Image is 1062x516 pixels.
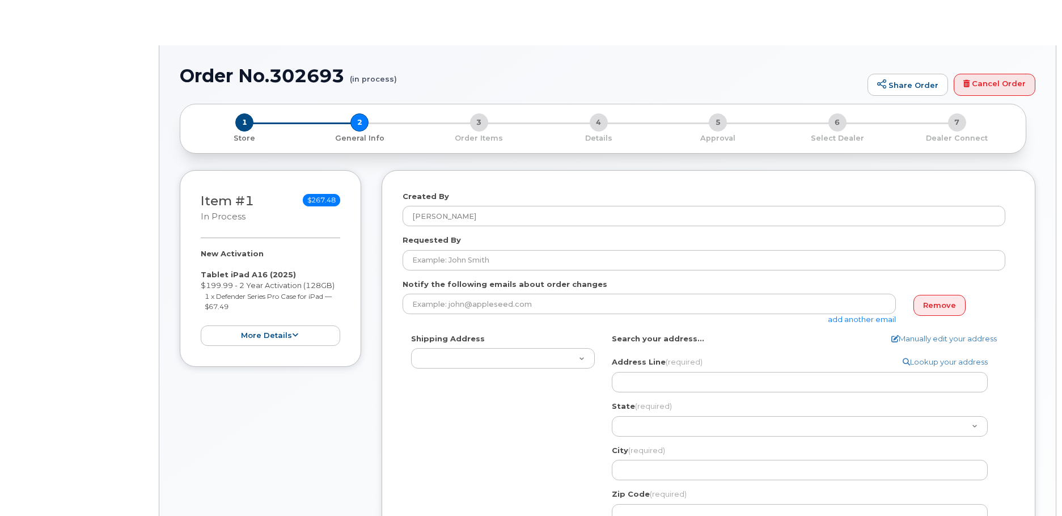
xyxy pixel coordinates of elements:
span: (required) [635,401,672,411]
label: Address Line [612,357,703,367]
span: (required) [666,357,703,366]
label: Zip Code [612,489,687,500]
a: 1 Store [189,132,300,143]
small: 1 x Defender Series Pro Case for iPad — $67.49 [205,292,332,311]
label: City [612,445,665,456]
p: Store [194,133,295,143]
span: (required) [650,489,687,498]
small: in process [201,212,246,222]
input: Example: john@appleseed.com [403,294,896,314]
a: Share Order [868,74,948,96]
span: (required) [628,446,665,455]
input: Example: John Smith [403,250,1005,270]
h3: Item #1 [201,194,254,223]
label: State [612,401,672,412]
button: more details [201,325,340,346]
div: $199.99 - 2 Year Activation (128GB) [201,248,340,346]
a: Lookup your address [903,357,988,367]
label: Notify the following emails about order changes [403,279,607,290]
label: Created By [403,191,449,202]
a: Remove [913,295,966,316]
h1: Order No.302693 [180,66,862,86]
a: add another email [828,315,896,324]
strong: Tablet iPad A16 (2025) [201,270,296,279]
small: (in process) [350,66,397,83]
a: Cancel Order [954,74,1035,96]
span: $267.48 [303,194,340,206]
a: Manually edit your address [891,333,997,344]
label: Requested By [403,235,461,246]
label: Shipping Address [411,333,485,344]
strong: New Activation [201,249,264,258]
span: 1 [235,113,253,132]
label: Search your address... [612,333,704,344]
